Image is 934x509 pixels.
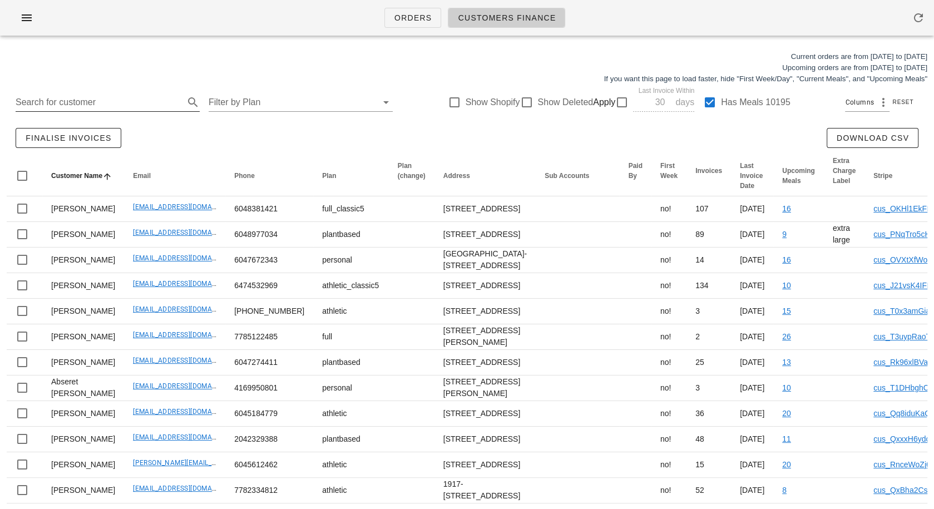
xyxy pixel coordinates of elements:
[651,273,686,299] td: no!
[51,172,102,180] span: Customer Name
[42,427,124,452] td: [PERSON_NAME]
[443,172,470,180] span: Address
[782,460,791,469] a: 20
[225,401,313,427] td: 6045184779
[225,427,313,452] td: 2042329388
[434,478,536,503] td: 1917-[STREET_ADDRESS]
[209,93,393,111] div: Filter by Plan
[313,452,389,478] td: athletic
[133,459,297,467] a: [PERSON_NAME][EMAIL_ADDRESS][DOMAIN_NAME]
[536,156,619,196] th: Sub Accounts: Not sorted. Activate to sort ascending.
[833,157,856,185] span: Extra Charge Label
[434,248,536,273] td: [GEOGRAPHIC_DATA]-[STREET_ADDRESS]
[782,486,787,495] a: 8
[824,156,864,196] th: Extra Charge Label: Not sorted. Activate to sort ascending.
[782,409,791,418] a: 20
[651,401,686,427] td: no!
[225,350,313,375] td: 6047274411
[133,203,244,211] a: [EMAIL_ADDRESS][DOMAIN_NAME]
[686,350,731,375] td: 25
[731,401,773,427] td: [DATE]
[42,299,124,324] td: [PERSON_NAME]
[593,96,615,109] span: Apply
[225,324,313,350] td: 7785122485
[133,280,244,288] a: [EMAIL_ADDRESS][DOMAIN_NAME]
[225,299,313,324] td: [PHONE_NUMBER]
[434,273,536,299] td: [STREET_ADDRESS]
[638,87,694,95] label: Last Invoice Within
[651,478,686,503] td: no!
[394,13,432,22] span: Orders
[42,401,124,427] td: [PERSON_NAME]
[695,167,722,175] span: Invoices
[686,324,731,350] td: 2
[731,452,773,478] td: [DATE]
[133,229,244,236] a: [EMAIL_ADDRESS][DOMAIN_NAME]
[457,13,556,22] span: Customers Finance
[782,307,791,315] a: 15
[686,452,731,478] td: 15
[313,222,389,248] td: plantbased
[313,248,389,273] td: personal
[313,156,389,196] th: Plan: Not sorted. Activate to sort ascending.
[398,162,426,180] span: Plan (change)
[673,97,694,108] div: days
[731,375,773,401] td: [DATE]
[225,196,313,222] td: 6048381421
[434,324,536,350] td: [STREET_ADDRESS][PERSON_NAME]
[42,156,124,196] th: Customer Name: Sorted ascending. Activate to sort descending.
[721,97,790,108] label: Has Meals 10195
[225,222,313,248] td: 6048977034
[686,273,731,299] td: 134
[836,134,909,142] span: Download CSV
[651,196,686,222] td: no!
[619,156,651,196] th: Paid By: Not sorted. Activate to sort ascending.
[651,427,686,452] td: no!
[133,254,244,262] a: [EMAIL_ADDRESS][DOMAIN_NAME]
[434,350,536,375] td: [STREET_ADDRESS]
[651,375,686,401] td: no!
[434,452,536,478] td: [STREET_ADDRESS]
[434,222,536,248] td: [STREET_ADDRESS]
[42,196,124,222] td: [PERSON_NAME]
[731,248,773,273] td: [DATE]
[782,204,791,213] a: 16
[225,156,313,196] th: Phone: Not sorted. Activate to sort ascending.
[731,427,773,452] td: [DATE]
[686,427,731,452] td: 48
[313,324,389,350] td: full
[313,427,389,452] td: plantbased
[651,156,686,196] th: First Week: Not sorted. Activate to sort ascending.
[313,478,389,503] td: athletic
[313,375,389,401] td: personal
[782,358,791,367] a: 13
[651,324,686,350] td: no!
[731,273,773,299] td: [DATE]
[545,172,589,180] span: Sub Accounts
[133,305,244,313] a: [EMAIL_ADDRESS][DOMAIN_NAME]
[434,401,536,427] td: [STREET_ADDRESS]
[225,478,313,503] td: 7782334812
[133,382,244,390] a: [EMAIL_ADDRESS][DOMAIN_NAME]
[225,248,313,273] td: 6047672343
[225,375,313,401] td: 4169950801
[782,167,815,185] span: Upcoming Meals
[133,357,244,364] a: [EMAIL_ADDRESS][DOMAIN_NAME]
[827,128,918,148] button: Download CSV
[782,434,791,443] a: 11
[133,433,244,441] a: [EMAIL_ADDRESS][DOMAIN_NAME]
[651,222,686,248] td: no!
[628,162,642,180] span: Paid By
[892,99,913,105] span: Reset
[313,273,389,299] td: athletic_classic5
[389,156,434,196] th: Plan (change): Not sorted. Activate to sort ascending.
[651,248,686,273] td: no!
[434,375,536,401] td: [STREET_ADDRESS][PERSON_NAME]
[651,299,686,324] td: no!
[42,452,124,478] td: [PERSON_NAME]
[651,452,686,478] td: no!
[448,8,565,28] a: Customers Finance
[434,427,536,452] td: [STREET_ADDRESS]
[686,401,731,427] td: 36
[16,128,121,148] button: Finalise Invoices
